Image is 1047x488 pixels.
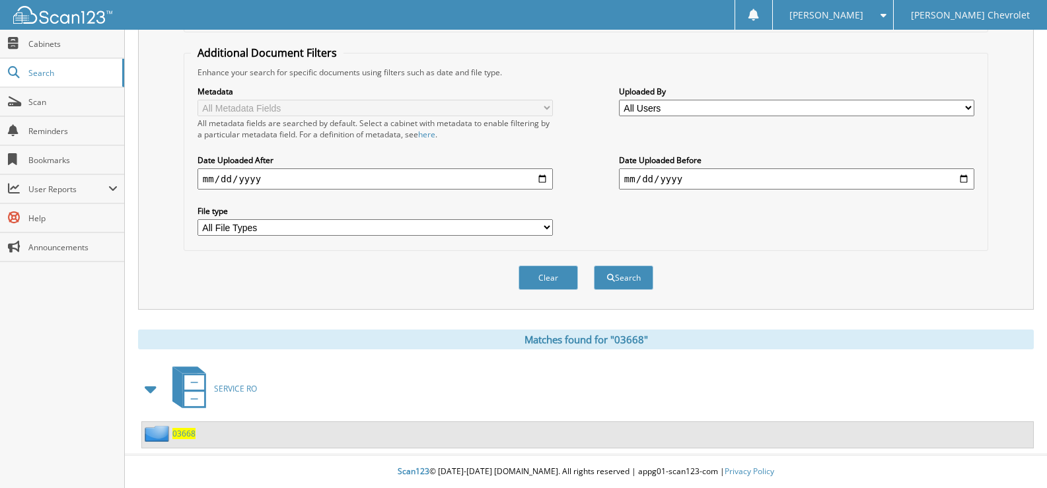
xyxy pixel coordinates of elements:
span: Help [28,213,118,224]
div: © [DATE]-[DATE] [DOMAIN_NAME]. All rights reserved | appg01-scan123-com | [125,456,1047,488]
a: Privacy Policy [725,466,774,477]
span: [PERSON_NAME] Chevrolet [911,11,1030,19]
span: Search [28,67,116,79]
button: Clear [519,265,578,290]
span: Scan123 [398,466,429,477]
span: Bookmarks [28,155,118,166]
span: SERVICE RO [214,383,257,394]
a: 03668 [172,428,196,439]
div: Enhance your search for specific documents using filters such as date and file type. [191,67,981,78]
iframe: Chat Widget [981,425,1047,488]
span: Reminders [28,125,118,137]
span: Announcements [28,242,118,253]
img: scan123-logo-white.svg [13,6,112,24]
label: Uploaded By [619,86,974,97]
label: Metadata [198,86,553,97]
div: All metadata fields are searched by default. Select a cabinet with metadata to enable filtering b... [198,118,553,140]
label: Date Uploaded Before [619,155,974,166]
img: folder2.png [145,425,172,442]
input: start [198,168,553,190]
button: Search [594,265,653,290]
div: Matches found for "03668" [138,330,1034,349]
legend: Additional Document Filters [191,46,343,60]
input: end [619,168,974,190]
label: Date Uploaded After [198,155,553,166]
span: [PERSON_NAME] [789,11,863,19]
span: User Reports [28,184,108,195]
a: here [418,129,435,140]
label: File type [198,205,553,217]
span: Scan [28,96,118,108]
span: Cabinets [28,38,118,50]
a: SERVICE RO [164,363,257,415]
